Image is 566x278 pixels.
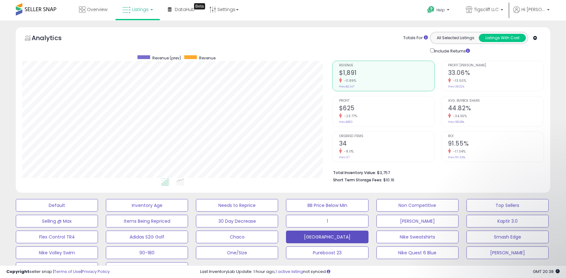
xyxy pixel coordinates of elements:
button: Top Sellers [466,199,549,212]
a: Terms of Use [54,269,81,275]
a: Help [422,1,456,21]
button: Items Being Repriced [106,215,188,227]
small: Prev: 110.36% [448,155,465,159]
button: All Selected Listings [432,34,479,42]
span: Avg. Buybox Share [448,99,544,103]
button: Chaco [196,231,278,243]
button: Non Competitive [376,199,459,212]
button: Flex Control TR4 [16,231,98,243]
small: -8.11% [342,149,354,154]
small: -17.04% [451,149,466,154]
button: Selling @ Max [16,215,98,227]
small: Prev: 68.28% [448,120,464,124]
div: Tooltip anchor [194,3,205,9]
span: Profit [339,99,435,103]
button: Inventory Age [106,199,188,212]
button: [PERSON_NAME] [376,215,459,227]
span: Revenue (prev) [152,55,181,61]
a: 1 active listing [276,269,303,275]
h2: $625 [339,105,435,113]
span: Revenue [199,55,216,61]
button: 90-180 [106,246,188,259]
h2: 44.82% [448,105,544,113]
small: Prev: $820 [339,120,353,124]
button: Default [16,199,98,212]
small: -11.89% [342,78,356,83]
button: Nike Quest 6 Blue [376,246,459,259]
button: 30 Day Decrease [196,215,278,227]
button: Adilette 22 and 25 [106,262,188,275]
span: Overview [87,6,107,13]
h2: 33.06% [448,69,544,78]
small: -34.36% [451,114,467,118]
a: Hi [PERSON_NAME] [513,6,550,21]
div: seller snap | | [6,269,110,275]
i: Get Help [427,6,435,14]
button: BB Price Below Min [286,199,368,212]
button: Pureboost 23 [286,246,368,259]
button: Carina 3.0 [16,262,98,275]
a: Privacy Policy [82,269,110,275]
strong: Copyright [6,269,29,275]
small: -23.77% [342,114,357,118]
button: One/Size [196,246,278,259]
b: Short Term Storage Fees: [333,177,382,183]
h2: $1,891 [339,69,435,78]
span: Listings [132,6,149,13]
small: Prev: $2,147 [339,85,354,88]
small: Prev: 37 [339,155,350,159]
div: Last InventoryLab Update: 1 hour ago, not synced. [200,269,560,275]
h2: 34 [339,140,435,148]
span: Hi [PERSON_NAME] [521,6,545,13]
span: $10.16 [383,177,394,183]
li: $3,757 [333,168,539,176]
button: Needs to Reprice [196,199,278,212]
div: Totals For [403,35,428,41]
button: Adidas S2G Golf [106,231,188,243]
small: -13.50% [451,78,466,83]
b: Total Inventory Value: [333,170,376,175]
span: Help [436,7,445,13]
button: Nike Volley Swim [16,246,98,259]
button: Listings With Cost [479,34,526,42]
span: Ordered Items [339,135,435,138]
h5: Analytics [32,33,74,44]
span: ROI [448,135,544,138]
span: Tigscliff LLC [474,6,499,13]
small: Prev: 38.22% [448,85,464,88]
span: DataHub [175,6,195,13]
button: [GEOGRAPHIC_DATA] [286,231,368,243]
span: Profit [PERSON_NAME] [448,64,544,67]
button: 1 [286,215,368,227]
div: Include Returns [425,47,478,54]
span: Revenue [339,64,435,67]
button: Kaptir 3.0 [466,215,549,227]
button: Nike Sweatshirts [376,231,459,243]
h2: 91.55% [448,140,544,148]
